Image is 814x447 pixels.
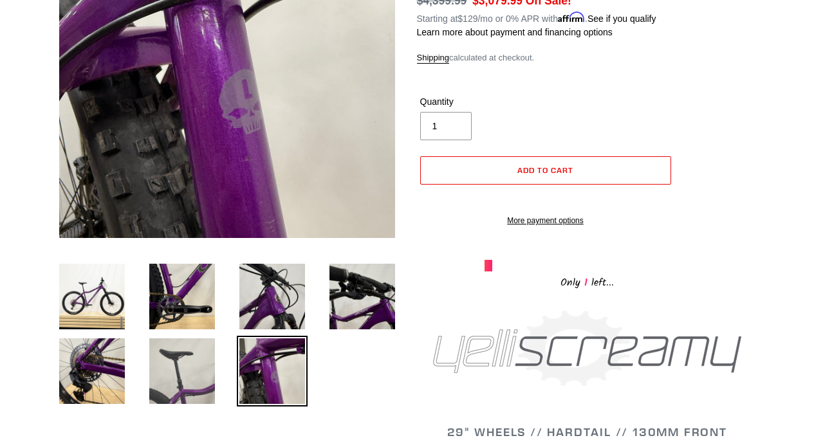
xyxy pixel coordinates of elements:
[580,275,591,291] span: 1
[420,215,671,226] a: More payment options
[587,14,656,24] a: See if you qualify - Learn more about Affirm Financing (opens in modal)
[57,261,127,332] img: Load image into Gallery viewer, DEMO BIKE: YELLI SCREAMY - Purple Haze - Large (Complete Bike) #43
[417,51,758,64] div: calculated at checkout.
[147,261,217,332] img: Load image into Gallery viewer, DEMO BIKE: YELLI SCREAMY - Purple Haze - Large (Complete Bike) #43
[417,53,450,64] a: Shipping
[485,271,690,291] div: Only left...
[237,261,308,332] img: Load image into Gallery viewer, DEMO BIKE: YELLI SCREAMY - Purple Haze - Large (Complete Bike) #43
[417,27,613,37] a: Learn more about payment and financing options
[420,95,542,109] label: Quantity
[327,261,398,332] img: Load image into Gallery viewer, DEMO BIKE: YELLI SCREAMY - Purple Haze - Large (Complete Bike) #43
[57,336,127,406] img: Load image into Gallery viewer, DEMO BIKE: YELLI SCREAMY - Purple Haze - Large (Complete Bike) #43
[517,165,573,175] span: Add to cart
[417,9,656,26] p: Starting at /mo or 0% APR with .
[237,336,308,406] img: Load image into Gallery viewer, DEMO BIKE: YELLI SCREAMY - Purple Haze - Large (Complete Bike) #43
[558,12,585,23] span: Affirm
[458,14,477,24] span: $129
[420,156,671,185] button: Add to cart
[147,336,217,406] img: Load image into Gallery viewer, DEMO BIKE: YELLI SCREAMY - Purple Haze - Large (Complete Bike) #43
[447,424,727,439] span: 29" WHEELS // HARDTAIL // 130MM FRONT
